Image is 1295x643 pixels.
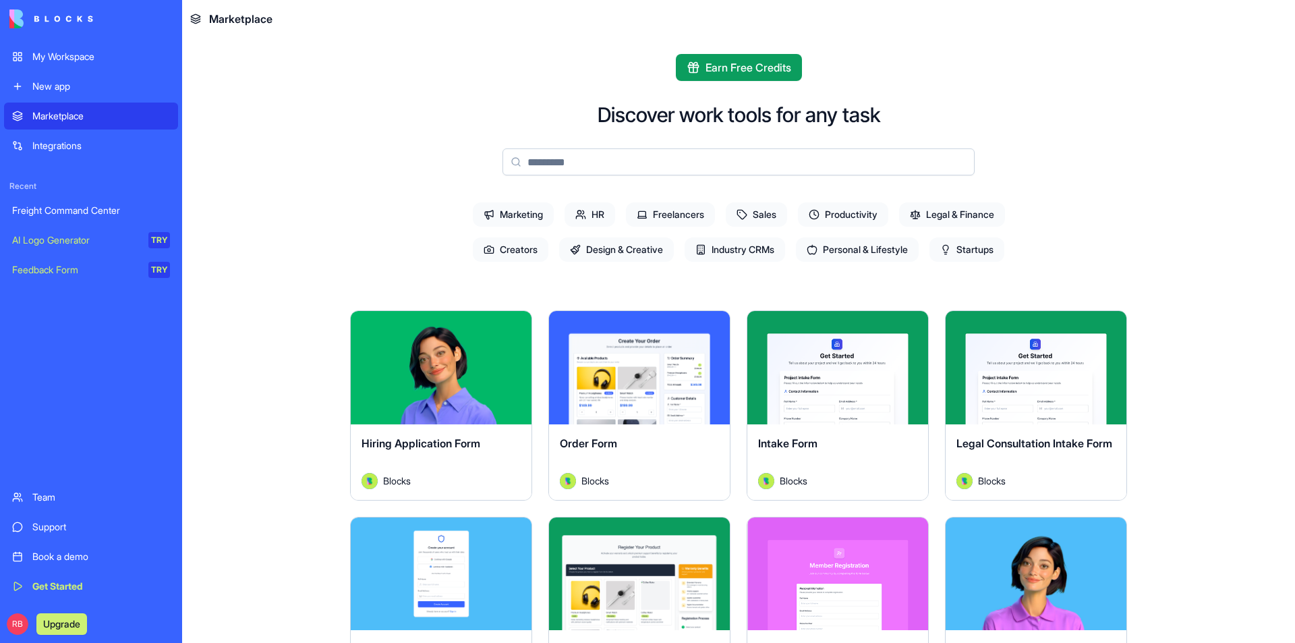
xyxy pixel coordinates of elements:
[956,473,973,489] img: Avatar
[148,232,170,248] div: TRY
[12,233,139,247] div: AI Logo Generator
[4,543,178,570] a: Book a demo
[32,580,170,593] div: Get Started
[4,573,178,600] a: Get Started
[560,473,576,489] img: Avatar
[798,202,888,227] span: Productivity
[32,139,170,152] div: Integrations
[32,520,170,534] div: Support
[581,474,609,488] span: Blocks
[956,437,1112,450] span: Legal Consultation Intake Form
[4,132,178,159] a: Integrations
[565,202,615,227] span: HR
[4,103,178,130] a: Marketplace
[626,202,715,227] span: Freelancers
[12,204,170,217] div: Freight Command Center
[9,9,93,28] img: logo
[899,202,1005,227] span: Legal & Finance
[36,617,87,630] a: Upgrade
[706,59,791,76] span: Earn Free Credits
[4,227,178,254] a: AI Logo GeneratorTRY
[676,54,802,81] button: Earn Free Credits
[4,484,178,511] a: Team
[148,262,170,278] div: TRY
[548,310,730,501] a: Order FormAvatarBlocks
[473,202,554,227] span: Marketing
[362,473,378,489] img: Avatar
[7,613,28,635] span: RB
[758,437,817,450] span: Intake Form
[978,474,1006,488] span: Blocks
[36,613,87,635] button: Upgrade
[929,237,1004,262] span: Startups
[4,513,178,540] a: Support
[209,11,272,27] span: Marketplace
[685,237,785,262] span: Industry CRMs
[473,237,548,262] span: Creators
[945,310,1127,501] a: Legal Consultation Intake FormAvatarBlocks
[32,491,170,504] div: Team
[780,474,807,488] span: Blocks
[383,474,411,488] span: Blocks
[4,73,178,100] a: New app
[559,237,674,262] span: Design & Creative
[4,256,178,283] a: Feedback FormTRY
[32,550,170,563] div: Book a demo
[726,202,787,227] span: Sales
[32,80,170,93] div: New app
[758,473,774,489] img: Avatar
[350,310,532,501] a: Hiring Application FormAvatarBlocks
[4,197,178,224] a: Freight Command Center
[12,263,139,277] div: Feedback Form
[560,437,617,450] span: Order Form
[796,237,919,262] span: Personal & Lifestyle
[598,103,880,127] h2: Discover work tools for any task
[4,181,178,192] span: Recent
[747,310,929,501] a: Intake FormAvatarBlocks
[362,437,480,450] span: Hiring Application Form
[4,43,178,70] a: My Workspace
[32,50,170,63] div: My Workspace
[32,109,170,123] div: Marketplace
